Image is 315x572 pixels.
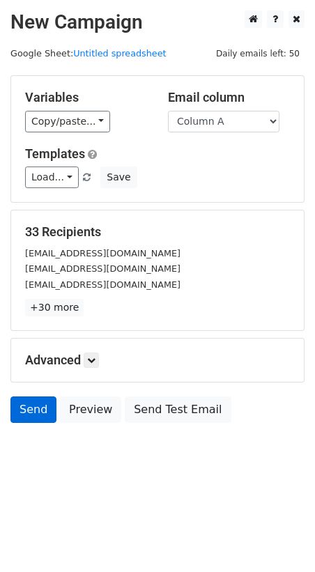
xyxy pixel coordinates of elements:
a: Load... [25,167,79,188]
small: [EMAIL_ADDRESS][DOMAIN_NAME] [25,248,180,258]
small: [EMAIL_ADDRESS][DOMAIN_NAME] [25,279,180,290]
a: Untitled spreadsheet [73,48,166,59]
a: +30 more [25,299,84,316]
button: Save [100,167,137,188]
a: Daily emails left: 50 [211,48,305,59]
h5: Advanced [25,353,290,368]
h5: Email column [168,90,290,105]
a: Send Test Email [125,396,231,423]
a: Copy/paste... [25,111,110,132]
a: Preview [60,396,121,423]
h5: Variables [25,90,147,105]
small: Google Sheet: [10,48,167,59]
iframe: Chat Widget [245,505,315,572]
h2: New Campaign [10,10,305,34]
small: [EMAIL_ADDRESS][DOMAIN_NAME] [25,263,180,274]
h5: 33 Recipients [25,224,290,240]
a: Templates [25,146,85,161]
span: Daily emails left: 50 [211,46,305,61]
a: Send [10,396,56,423]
